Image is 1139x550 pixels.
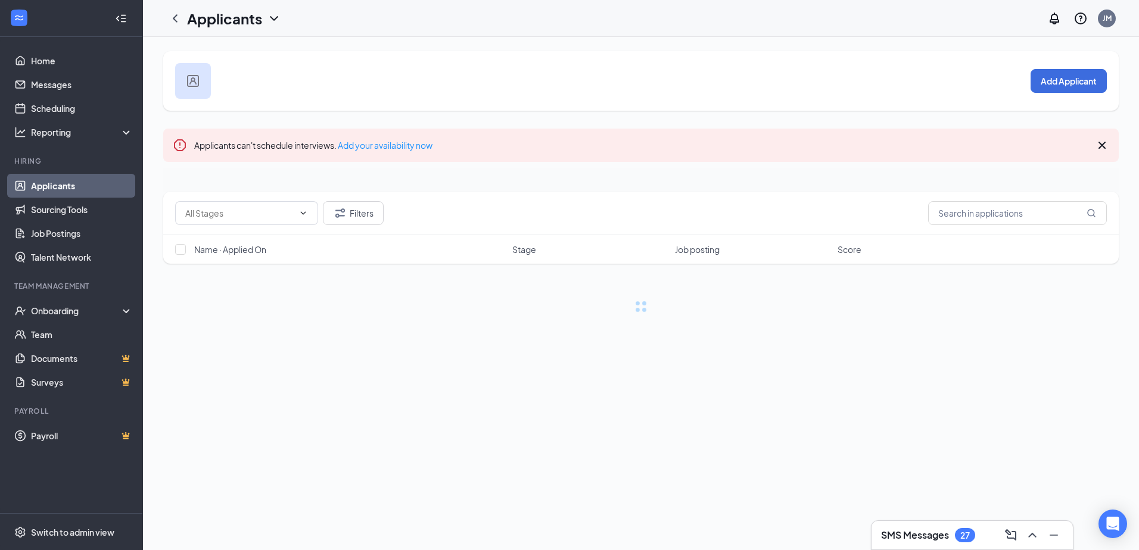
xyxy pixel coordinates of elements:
a: SurveysCrown [31,370,133,394]
svg: Minimize [1047,528,1061,542]
button: Filter Filters [323,201,384,225]
div: 27 [960,530,970,540]
svg: UserCheck [14,305,26,317]
div: Hiring [14,156,130,166]
span: Job posting [675,243,720,255]
svg: WorkstreamLogo [13,12,25,24]
h3: SMS Messages [881,529,949,542]
input: Search in applications [928,201,1107,225]
h1: Applicants [187,8,262,29]
svg: ChevronDown [298,208,308,218]
div: Payroll [14,406,130,416]
a: Sourcing Tools [31,198,133,221]
a: Home [31,49,133,73]
svg: QuestionInfo [1073,11,1088,26]
svg: ChevronLeft [168,11,182,26]
svg: Notifications [1047,11,1062,26]
div: Reporting [31,126,133,138]
a: Messages [31,73,133,96]
a: Job Postings [31,221,133,245]
div: Team Management [14,281,130,291]
span: Stage [512,243,536,255]
button: ChevronUp [1023,526,1042,545]
svg: Collapse [115,12,127,24]
svg: MagnifyingGlass [1087,208,1096,218]
svg: ComposeMessage [1004,528,1018,542]
svg: Settings [14,526,26,538]
a: Team [31,323,133,346]
svg: ChevronUp [1025,528,1040,542]
img: user icon [187,75,199,87]
a: Talent Network [31,245,133,269]
svg: Analysis [14,126,26,138]
span: Name · Applied On [194,243,266,255]
span: Applicants can't schedule interviews. [194,140,432,151]
button: ComposeMessage [1001,526,1020,545]
svg: Filter [333,206,347,220]
a: Applicants [31,174,133,198]
button: Add Applicant [1031,69,1107,93]
a: Add your availability now [338,140,432,151]
a: DocumentsCrown [31,346,133,370]
button: Minimize [1044,526,1063,545]
a: PayrollCrown [31,424,133,448]
svg: ChevronDown [267,11,281,26]
div: JM [1103,13,1112,23]
svg: Error [173,138,187,152]
div: Onboarding [31,305,123,317]
svg: Cross [1095,138,1109,152]
div: Switch to admin view [31,526,114,538]
div: Open Intercom Messenger [1098,510,1127,538]
span: Score [838,243,861,255]
input: All Stages [185,207,294,220]
a: Scheduling [31,96,133,120]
